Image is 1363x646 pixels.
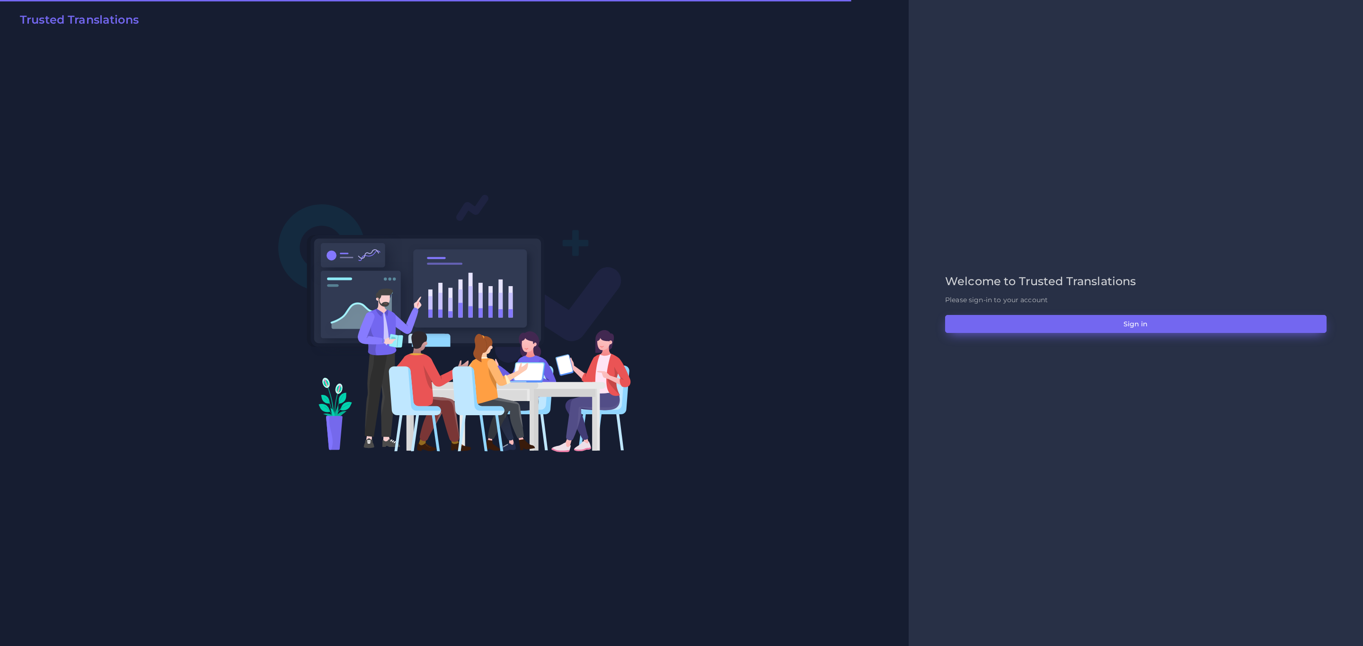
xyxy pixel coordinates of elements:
h2: Welcome to Trusted Translations [945,275,1327,288]
p: Please sign-in to your account [945,295,1327,305]
h2: Trusted Translations [20,13,139,27]
button: Sign in [945,315,1327,333]
a: Trusted Translations [13,13,139,30]
img: Login V2 [278,194,631,453]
